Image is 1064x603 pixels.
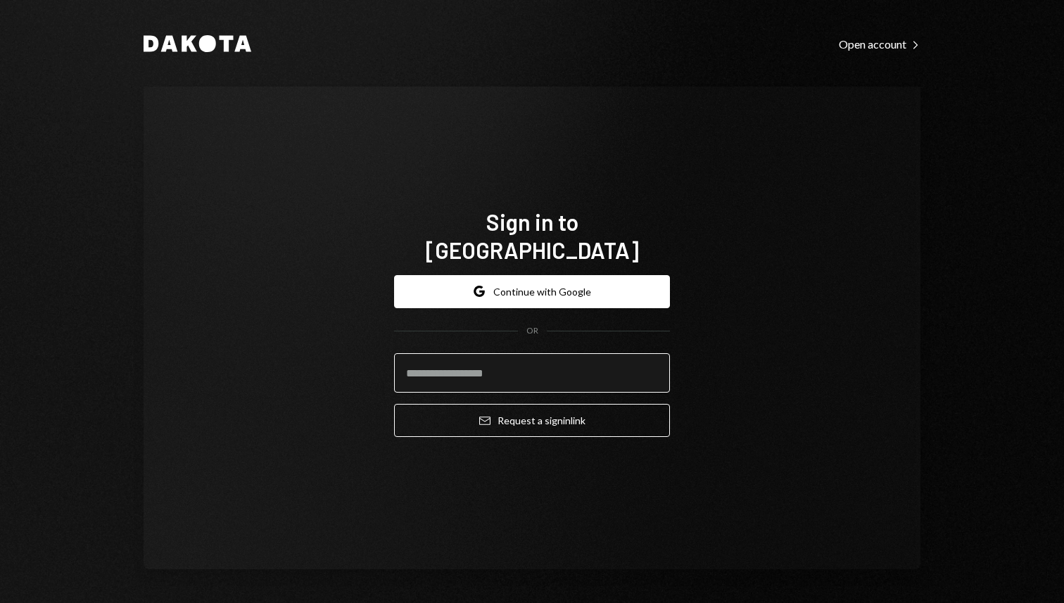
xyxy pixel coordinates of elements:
[394,404,670,437] button: Request a signinlink
[839,37,920,51] div: Open account
[526,325,538,337] div: OR
[839,36,920,51] a: Open account
[394,275,670,308] button: Continue with Google
[394,208,670,264] h1: Sign in to [GEOGRAPHIC_DATA]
